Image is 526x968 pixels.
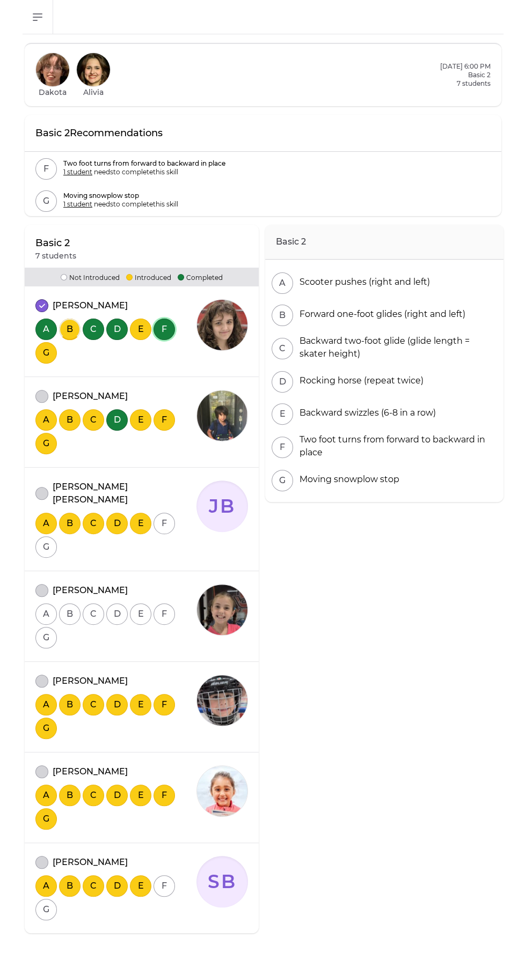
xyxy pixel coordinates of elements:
[83,319,104,340] button: C
[272,338,293,359] button: C
[35,487,48,500] button: attendance
[53,481,196,506] p: [PERSON_NAME] [PERSON_NAME]
[35,718,57,739] button: G
[53,675,128,688] p: [PERSON_NAME]
[83,409,104,431] button: C
[59,409,81,431] button: B
[83,87,104,98] h1: Alivia
[35,235,76,250] p: Basic 2
[53,299,128,312] p: [PERSON_NAME]
[63,159,225,168] p: Two foot turns from forward to backward in place
[83,603,104,625] button: C
[295,433,497,459] div: Two foot turns from forward to backward in place
[106,513,128,534] button: D
[83,875,104,897] button: C
[63,168,92,176] span: 1 student
[35,513,57,534] button: A
[35,536,57,558] button: G
[35,342,57,364] button: G
[83,694,104,715] button: C
[272,470,293,491] button: G
[272,305,293,326] button: B
[208,870,237,893] text: SB
[35,190,57,212] button: G
[440,79,491,88] p: 7 students
[130,875,151,897] button: E
[83,513,104,534] button: C
[39,87,67,98] h1: Dakota
[272,272,293,294] button: A
[295,374,423,387] div: Rocking horse (repeat twice)
[295,407,436,419] div: Backward swizzles (6-8 in a row)
[154,694,175,715] button: F
[35,785,57,806] button: A
[130,603,151,625] button: E
[35,765,48,778] button: attendance
[35,409,57,431] button: A
[178,272,223,282] p: Completed
[130,319,151,340] button: E
[130,409,151,431] button: E
[272,371,293,393] button: D
[130,785,151,806] button: E
[295,335,497,360] div: Backward two-foot glide (glide length = skater height)
[35,390,48,403] button: attendance
[126,272,171,282] p: Introduced
[35,694,57,715] button: A
[106,785,128,806] button: D
[83,785,104,806] button: C
[106,694,128,715] button: D
[440,62,491,71] h2: [DATE] 6:00 PM
[59,785,81,806] button: B
[106,875,128,897] button: D
[35,675,48,688] button: attendance
[61,272,120,282] p: Not Introduced
[35,250,76,261] p: 7 students
[272,437,293,458] button: F
[35,299,48,312] button: attendance
[130,513,151,534] button: E
[63,200,92,208] span: 1 student
[53,856,128,869] p: [PERSON_NAME]
[59,694,81,715] button: B
[35,627,57,648] button: G
[59,319,81,340] button: B
[53,584,128,597] p: [PERSON_NAME]
[35,875,57,897] button: A
[35,319,57,340] button: A
[106,603,128,625] button: D
[63,200,178,209] p: needs to complete this skill
[154,785,175,806] button: F
[295,276,430,289] div: Scooter pushes (right and left)
[154,409,175,431] button: F
[35,125,163,141] p: Basic 2 Recommendations
[53,390,128,403] p: [PERSON_NAME]
[130,694,151,715] button: E
[35,603,57,625] button: A
[35,808,57,830] button: G
[154,603,175,625] button: F
[35,158,57,180] button: F
[106,409,128,431] button: D
[106,319,128,340] button: D
[295,308,465,321] div: Forward one-foot glides (right and left)
[154,513,175,534] button: F
[35,856,48,869] button: attendance
[272,403,293,425] button: E
[59,603,81,625] button: B
[208,495,236,518] text: JB
[154,319,175,340] button: F
[295,473,399,486] div: Moving snowplow stop
[154,875,175,897] button: F
[440,71,491,79] h2: Basic 2
[59,513,81,534] button: B
[63,191,178,200] p: Moving snowplow stop
[35,584,48,597] button: attendance
[59,875,81,897] button: B
[35,899,57,920] button: G
[63,168,225,176] p: needs to complete this skill
[53,765,128,778] p: [PERSON_NAME]
[35,433,57,454] button: G
[265,225,503,260] h2: Basic 2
